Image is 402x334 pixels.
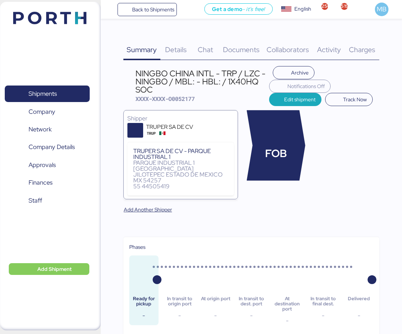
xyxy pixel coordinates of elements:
span: Notifications Off [287,82,325,91]
div: - [272,316,302,325]
span: Network [29,124,52,135]
span: Finances [29,177,52,188]
div: - [129,311,159,320]
span: MB [377,4,387,14]
div: In transit to dest. port [237,296,266,307]
span: Summary [127,45,157,54]
div: Ready for pickup [129,296,159,307]
div: Shipper [127,114,234,123]
div: - [165,311,194,320]
button: Add Another Shipper [118,203,178,216]
div: [GEOGRAPHIC_DATA] [133,166,228,172]
div: English [294,5,311,13]
div: TRUPER SA DE CV - PARQUE INDUSTRIAL 1 [133,148,228,160]
span: Back to Shipments [132,5,174,14]
span: Add Shipment [37,265,72,273]
div: In transit to origin port [165,296,194,307]
button: Add Shipment [9,263,89,275]
span: Track Now [343,95,367,104]
span: Documents [223,45,260,54]
div: In transit to final dest. [308,296,338,307]
span: Charges [349,45,375,54]
span: Collaborators [267,45,309,54]
span: Shipments [29,88,57,99]
div: At origin port [201,296,230,307]
a: Shipments [5,86,90,102]
button: Notifications Off [269,80,331,93]
button: Edit shipment [269,93,321,106]
a: Back to Shipments [118,3,177,16]
span: Chat [198,45,213,54]
button: Menu [105,3,118,16]
a: Approvals [5,157,90,174]
span: Add Another Shipper [124,205,172,214]
div: - [308,311,338,320]
a: Company [5,103,90,120]
div: Delivered [344,296,373,307]
span: XXXX-XXXX-O0052177 [135,95,195,102]
span: Staff [29,195,42,206]
div: Phases [129,243,374,251]
div: - [201,311,230,320]
div: At destination port [272,296,302,312]
button: Archive [273,66,314,79]
a: Network [5,121,90,138]
div: NINGBO CHINA INTL - TRP / LZC - NINGBO / MBL: - HBL: / 1X40HQ SOC [135,69,269,94]
a: Company Details [5,139,90,156]
div: JILOTEPEC ESTADO DE MEXICO MX 54257 [133,172,228,184]
span: Edit shipment [284,95,316,104]
div: 55 44505419 [133,184,228,189]
div: - [344,311,373,320]
span: Company [29,106,55,117]
div: - [237,311,266,320]
div: TRUPER SA DE CV [146,123,234,131]
span: Activity [317,45,341,54]
span: Approvals [29,160,56,170]
button: Track Now [325,93,373,106]
a: Finances [5,174,90,191]
span: FOB [265,146,287,161]
div: PARQUE INDUSTRIAL 1 [133,160,228,166]
a: Staff [5,192,90,209]
span: Details [165,45,187,54]
span: Archive [291,68,309,77]
span: Company Details [29,142,75,152]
